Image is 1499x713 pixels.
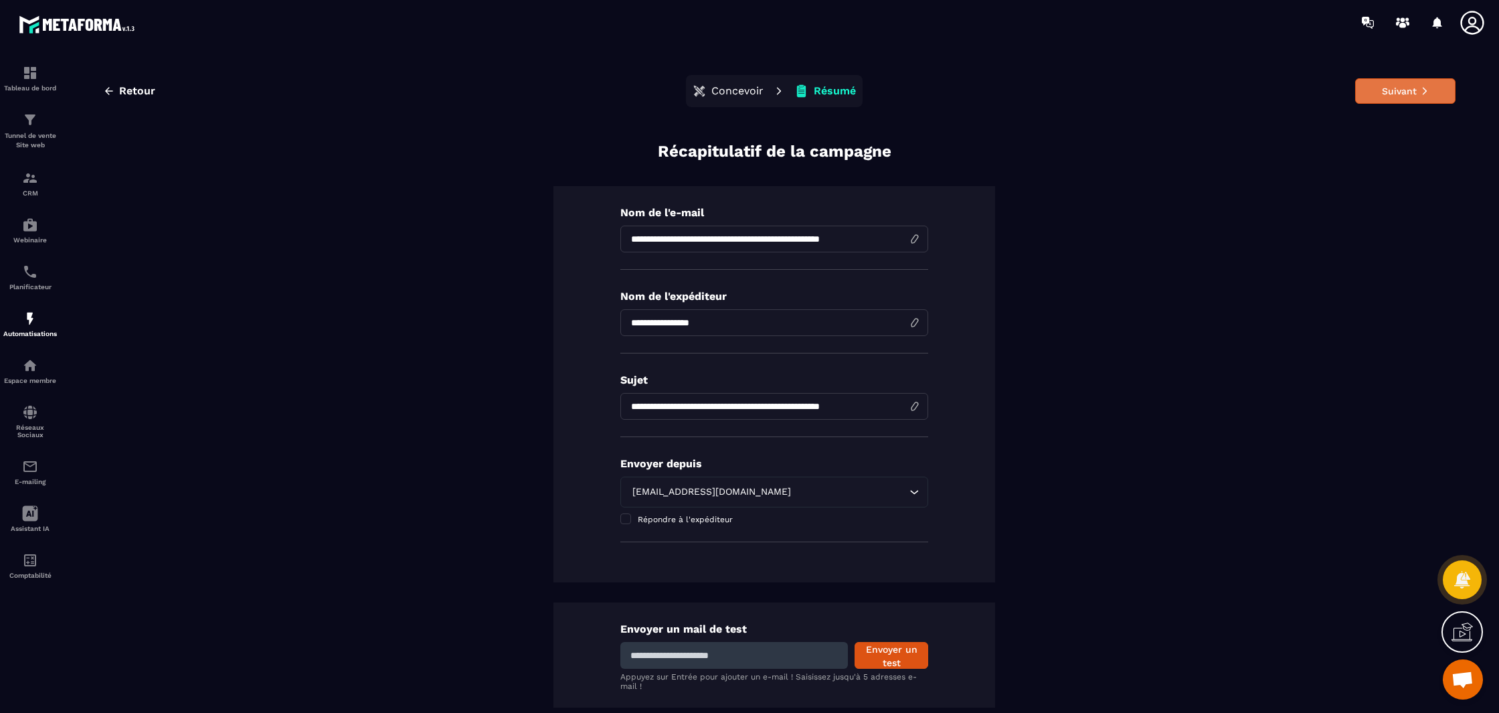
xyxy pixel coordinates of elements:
p: Résumé [814,84,856,98]
img: formation [22,65,38,81]
img: formation [22,112,38,128]
img: email [22,459,38,475]
p: E-mailing [3,478,57,485]
img: automations [22,358,38,374]
p: CRM [3,189,57,197]
img: automations [22,311,38,327]
span: Répondre à l'expéditeur [638,515,733,524]
p: Envoyer depuis [620,457,928,470]
div: Ouvrir le chat [1443,659,1483,700]
p: Nom de l'e-mail [620,206,928,219]
p: Nom de l'expéditeur [620,290,928,303]
button: Envoyer un test [855,642,928,669]
p: Réseaux Sociaux [3,424,57,439]
p: Espace membre [3,377,57,384]
p: Automatisations [3,330,57,337]
div: Search for option [620,477,928,507]
p: Concevoir [711,84,764,98]
a: social-networksocial-networkRéseaux Sociaux [3,394,57,449]
p: Appuyez sur Entrée pour ajouter un e-mail ! Saisissez jusqu'à 5 adresses e-mail ! [620,672,928,691]
button: Résumé [790,78,860,104]
img: automations [22,217,38,233]
p: Comptabilité [3,572,57,579]
img: scheduler [22,264,38,280]
a: automationsautomationsEspace membre [3,347,57,394]
img: social-network [22,404,38,420]
a: accountantaccountantComptabilité [3,542,57,589]
p: Planificateur [3,283,57,291]
img: logo [19,12,139,37]
p: Webinaire [3,236,57,244]
a: automationsautomationsWebinaire [3,207,57,254]
p: Tableau de bord [3,84,57,92]
a: formationformationTableau de bord [3,55,57,102]
a: Assistant IA [3,495,57,542]
span: Retour [119,84,155,98]
a: emailemailE-mailing [3,449,57,495]
a: automationsautomationsAutomatisations [3,301,57,347]
input: Search for option [794,485,906,499]
button: Suivant [1355,78,1456,104]
button: Concevoir [689,78,768,104]
a: schedulerschedulerPlanificateur [3,254,57,301]
p: Récapitulatif de la campagne [658,141,891,163]
img: formation [22,170,38,186]
p: Assistant IA [3,525,57,532]
p: Sujet [620,374,928,386]
p: Envoyer un mail de test [620,623,928,635]
button: Retour [93,79,165,103]
p: Tunnel de vente Site web [3,131,57,150]
a: formationformationCRM [3,160,57,207]
a: formationformationTunnel de vente Site web [3,102,57,160]
img: accountant [22,552,38,568]
span: [EMAIL_ADDRESS][DOMAIN_NAME] [629,485,794,499]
